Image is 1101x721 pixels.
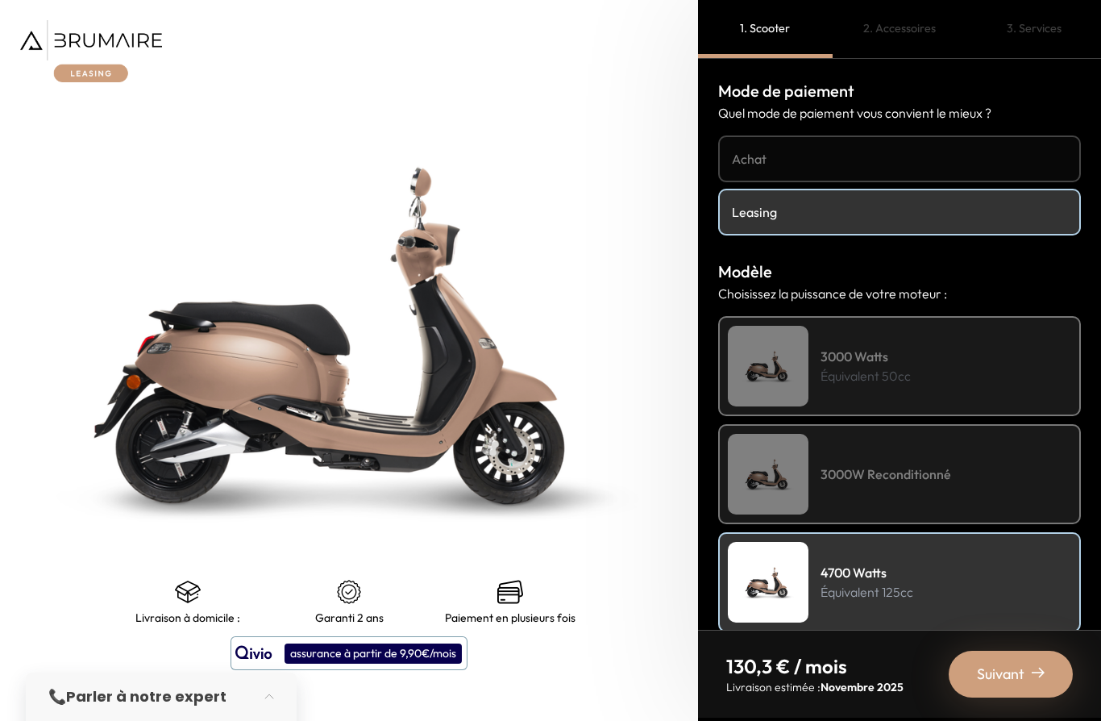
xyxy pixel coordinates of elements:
p: Livraison à domicile : [135,611,240,624]
img: right-arrow-2.png [1032,666,1045,679]
img: certificat-de-garantie.png [336,579,362,605]
h3: Mode de paiement [718,79,1081,103]
img: shipping.png [175,579,201,605]
h3: Modèle [718,260,1081,284]
img: Scooter Leasing [728,434,808,515]
span: Novembre 2025 [821,680,904,694]
p: Équivalent 125cc [821,582,913,602]
p: Livraison estimée : [726,679,904,695]
img: logo qivio [235,644,272,663]
h4: 3000 Watts [821,347,911,366]
p: Quel mode de paiement vous convient le mieux ? [718,103,1081,123]
p: Équivalent 50cc [821,366,911,386]
span: Suivant [977,663,1024,686]
h4: Achat [732,149,1067,169]
p: Paiement en plusieurs fois [445,611,575,624]
p: Garanti 2 ans [315,611,384,624]
img: Brumaire Leasing [20,20,162,82]
img: Scooter Leasing [728,542,808,623]
p: Choisissez la puissance de votre moteur : [718,284,1081,303]
h4: 4700 Watts [821,563,913,582]
button: assurance à partir de 9,90€/mois [231,636,467,670]
div: assurance à partir de 9,90€/mois [285,644,462,664]
img: credit-cards.png [497,579,523,605]
h4: Leasing [732,202,1067,222]
a: Achat [718,135,1081,182]
p: 130,3 € / mois [726,653,904,679]
img: Scooter Leasing [728,326,808,406]
h4: 3000W Reconditionné [821,465,951,484]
